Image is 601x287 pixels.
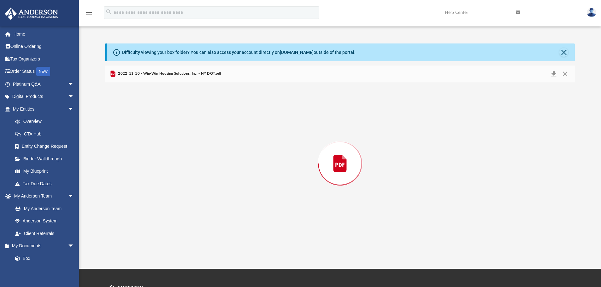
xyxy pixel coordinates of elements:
span: 2022_11_10 - Win-Win Housing Solutions, Inc. - NY DOT.pdf [117,71,221,77]
span: arrow_drop_down [68,240,80,253]
a: Tax Due Dates [9,177,84,190]
a: Box [9,252,77,265]
img: User Pic [587,8,596,17]
a: Digital Productsarrow_drop_down [4,90,84,103]
button: Download [548,69,559,78]
i: search [105,9,112,15]
a: menu [85,12,93,16]
a: Entity Change Request [9,140,84,153]
button: Close [559,48,568,57]
span: arrow_drop_down [68,190,80,203]
i: menu [85,9,93,16]
button: Close [559,69,571,78]
a: Binder Walkthrough [9,152,84,165]
span: arrow_drop_down [68,103,80,116]
a: Platinum Q&Aarrow_drop_down [4,78,84,90]
a: Client Referrals [9,227,80,240]
a: CTA Hub [9,128,84,140]
a: Meeting Minutes [9,265,80,277]
a: [DOMAIN_NAME] [280,50,314,55]
a: My Blueprint [9,165,80,178]
div: Preview [105,66,575,245]
a: Overview [9,115,84,128]
a: Anderson System [9,215,80,227]
span: arrow_drop_down [68,90,80,103]
a: My Entitiesarrow_drop_down [4,103,84,115]
a: Home [4,28,84,40]
span: arrow_drop_down [68,78,80,91]
div: Difficulty viewing your box folder? You can also access your account directly on outside of the p... [122,49,356,56]
a: My Anderson Team [9,202,77,215]
a: Order StatusNEW [4,65,84,78]
a: Online Ordering [4,40,84,53]
img: Anderson Advisors Platinum Portal [3,8,60,20]
a: Tax Organizers [4,53,84,65]
div: NEW [36,67,50,76]
a: My Anderson Teamarrow_drop_down [4,190,80,203]
a: My Documentsarrow_drop_down [4,240,80,252]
